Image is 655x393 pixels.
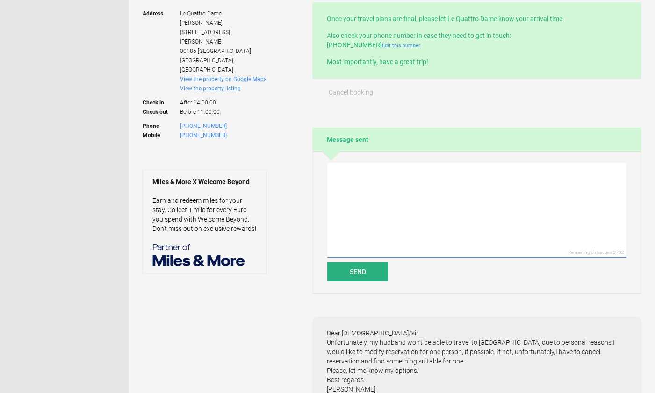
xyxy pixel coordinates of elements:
[327,57,627,67] p: Most importantly, have a great trip!
[180,48,196,54] span: 00186
[180,93,266,107] span: After 14:00:00
[143,131,180,140] strong: Mobile
[198,48,251,54] span: [GEOGRAPHIC_DATA]
[382,43,420,49] a: Edit this number
[180,20,230,45] span: [PERSON_NAME][STREET_ADDRESS][PERSON_NAME]
[180,123,227,129] a: [PHONE_NUMBER]
[180,85,241,92] a: View the property listing
[180,67,233,73] span: [GEOGRAPHIC_DATA]
[313,83,389,102] button: Cancel booking
[180,107,266,117] span: Before 11:00:00
[152,243,246,266] img: Miles & More
[143,93,180,107] strong: Check in
[143,107,180,117] strong: Check out
[327,262,388,281] button: Send
[143,9,180,74] strong: Address
[180,10,222,17] span: Le Quattro Dame
[152,177,257,186] strong: Miles & More X Welcome Beyond
[180,57,233,64] span: [GEOGRAPHIC_DATA]
[180,76,266,82] a: View the property on Google Maps
[327,31,627,50] p: Also check your phone number in case they need to get in touch: [PHONE_NUMBER]
[143,121,180,131] strong: Phone
[180,132,227,139] a: [PHONE_NUMBER]
[329,89,373,96] span: Cancel booking
[152,197,256,232] a: Earn and redeem miles for your stay. Collect 1 mile for every Euro you spend with Welcome Beyond....
[327,14,627,23] p: Once your travel plans are final, please let Le Quattro Dame know your arrival time.
[313,128,641,151] h2: Message sent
